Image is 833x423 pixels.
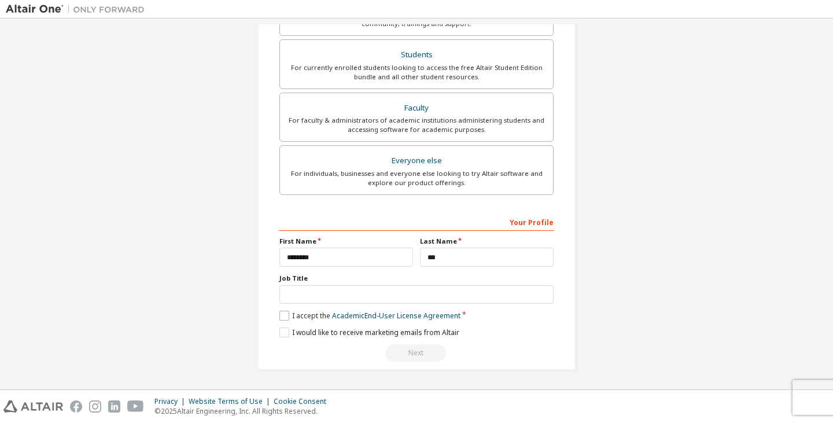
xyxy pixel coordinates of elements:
[89,400,101,413] img: instagram.svg
[287,63,546,82] div: For currently enrolled students looking to access the free Altair Student Edition bundle and all ...
[3,400,63,413] img: altair_logo.svg
[279,212,554,231] div: Your Profile
[332,311,460,321] a: Academic End-User License Agreement
[274,397,333,406] div: Cookie Consent
[279,344,554,362] div: Read and acccept EULA to continue
[287,153,546,169] div: Everyone else
[70,400,82,413] img: facebook.svg
[287,116,546,134] div: For faculty & administrators of academic institutions administering students and accessing softwa...
[108,400,120,413] img: linkedin.svg
[287,47,546,63] div: Students
[287,100,546,116] div: Faculty
[279,237,413,246] label: First Name
[6,3,150,15] img: Altair One
[189,397,274,406] div: Website Terms of Use
[154,406,333,416] p: © 2025 Altair Engineering, Inc. All Rights Reserved.
[420,237,554,246] label: Last Name
[279,328,459,337] label: I would like to receive marketing emails from Altair
[279,311,460,321] label: I accept the
[279,274,554,283] label: Job Title
[287,169,546,187] div: For individuals, businesses and everyone else looking to try Altair software and explore our prod...
[154,397,189,406] div: Privacy
[127,400,144,413] img: youtube.svg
